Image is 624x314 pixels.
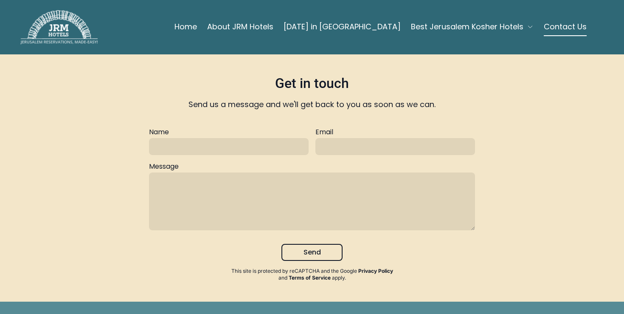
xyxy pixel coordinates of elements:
h3: Get in touch [149,75,475,95]
label: Email [315,127,475,136]
span: Best Jerusalem Kosher Hotels [411,21,523,33]
label: Name [149,127,309,136]
p: Send us a message and we'll get back to you as soon as we can. [149,99,475,110]
button: Send [281,244,343,261]
label: Message [149,162,475,171]
a: Privacy Policy [357,268,393,274]
div: This site is protected by reCAPTCHA and the Google and apply . [230,268,394,281]
a: [DATE] in [GEOGRAPHIC_DATA] [284,18,401,35]
a: Contact Us [544,18,587,35]
img: JRM Hotels [20,10,98,44]
a: Terms of Service [287,274,331,281]
a: About JRM Hotels [207,18,273,35]
button: Best Jerusalem Kosher Hotels [411,18,534,35]
a: Home [174,18,197,35]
